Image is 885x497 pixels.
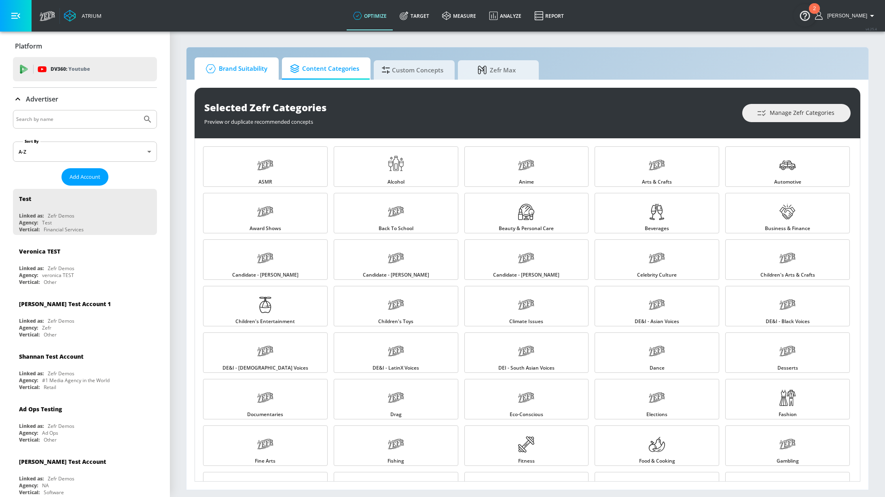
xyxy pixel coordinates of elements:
[19,212,44,219] div: Linked as:
[725,286,850,326] a: DE&I - Black Voices
[334,379,458,419] a: Drag
[499,226,554,231] span: Beauty & Personal Care
[518,459,535,463] span: Fitness
[466,60,527,80] span: Zefr Max
[13,241,157,288] div: Veronica TESTLinked as:Zefr DemosAgency:veronica TESTVertical:Other
[334,425,458,466] a: Fishing
[595,239,719,280] a: Celebrity Culture
[19,324,38,331] div: Agency:
[13,399,157,445] div: Ad Ops TestingLinked as:Zefr DemosAgency:Ad OpsVertical:Other
[19,219,38,226] div: Agency:
[204,101,734,114] div: Selected Zefr Categories
[779,412,797,417] span: Fashion
[528,1,570,30] a: Report
[725,239,850,280] a: Children's Arts & Crafts
[78,12,102,19] div: Atrium
[637,273,677,277] span: Celebrity Culture
[44,384,56,391] div: Retail
[379,226,413,231] span: Back to School
[498,366,555,370] span: DEI - South Asian Voices
[635,319,679,324] span: DE&I - Asian Voices
[650,366,665,370] span: Dance
[760,273,815,277] span: Children's Arts & Crafts
[19,265,44,272] div: Linked as:
[13,142,157,162] div: A-Z
[19,458,106,465] div: [PERSON_NAME] Test Account
[19,475,44,482] div: Linked as:
[19,331,40,338] div: Vertical:
[19,317,44,324] div: Linked as:
[642,180,672,184] span: Arts & Crafts
[595,332,719,373] a: Dance
[436,1,483,30] a: measure
[19,489,40,496] div: Vertical:
[742,104,851,122] button: Manage Zefr Categories
[203,239,328,280] a: Candidate - [PERSON_NAME]
[203,146,328,187] a: ASMR
[866,27,877,31] span: v 4.25.4
[19,279,40,286] div: Vertical:
[15,42,42,51] p: Platform
[595,286,719,326] a: DE&I - Asian Voices
[42,377,110,384] div: #1 Media Agency in the World
[19,384,40,391] div: Vertical:
[13,189,157,235] div: TestLinked as:Zefr DemosAgency:TestVertical:Financial Services
[258,180,272,184] span: ASMR
[334,239,458,280] a: Candidate - [PERSON_NAME]
[44,279,57,286] div: Other
[645,226,669,231] span: Beverages
[232,273,299,277] span: Candidate - [PERSON_NAME]
[13,347,157,393] div: Shannan Test AccountLinked as:Zefr DemosAgency:#1 Media Agency in the WorldVertical:Retail
[347,1,393,30] a: optimize
[247,412,283,417] span: Documentaries
[725,193,850,233] a: Business & Finance
[390,412,402,417] span: Drag
[464,193,589,233] a: Beauty & Personal Care
[595,425,719,466] a: Food & Cooking
[19,370,44,377] div: Linked as:
[44,489,64,496] div: Software
[48,475,74,482] div: Zefr Demos
[23,139,40,144] label: Sort By
[765,226,810,231] span: Business & Finance
[26,95,58,104] p: Advertiser
[595,146,719,187] a: Arts & Crafts
[363,273,429,277] span: Candidate - [PERSON_NAME]
[19,300,111,308] div: [PERSON_NAME] Test Account 1
[13,57,157,81] div: DV360: Youtube
[203,286,328,326] a: Children's Entertainment
[42,324,51,331] div: Zefr
[387,459,404,463] span: Fishing
[19,436,40,443] div: Vertical:
[51,65,90,74] p: DV360:
[774,180,801,184] span: Automotive
[493,273,559,277] span: Candidate - [PERSON_NAME]
[61,168,108,186] button: Add Account
[815,11,877,21] button: [PERSON_NAME]
[464,425,589,466] a: Fitness
[510,412,543,417] span: Eco-Conscious
[235,319,295,324] span: Children's Entertainment
[595,379,719,419] a: Elections
[13,294,157,340] div: [PERSON_NAME] Test Account 1Linked as:Zefr DemosAgency:ZefrVertical:Other
[203,379,328,419] a: Documentaries
[44,436,57,443] div: Other
[373,366,419,370] span: DE&I - LatinX Voices
[222,366,308,370] span: DE&I - [DEMOGRAPHIC_DATA] Voices
[42,429,58,436] div: Ad Ops
[203,425,328,466] a: Fine Arts
[44,226,84,233] div: Financial Services
[378,319,413,324] span: Children's Toys
[16,114,139,125] input: Search by name
[464,146,589,187] a: Anime
[44,331,57,338] div: Other
[13,35,157,57] div: Platform
[19,405,62,413] div: Ad Ops Testing
[483,1,528,30] a: Analyze
[334,286,458,326] a: Children's Toys
[42,272,74,279] div: veronica TEST
[813,8,816,19] div: 2
[13,88,157,110] div: Advertiser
